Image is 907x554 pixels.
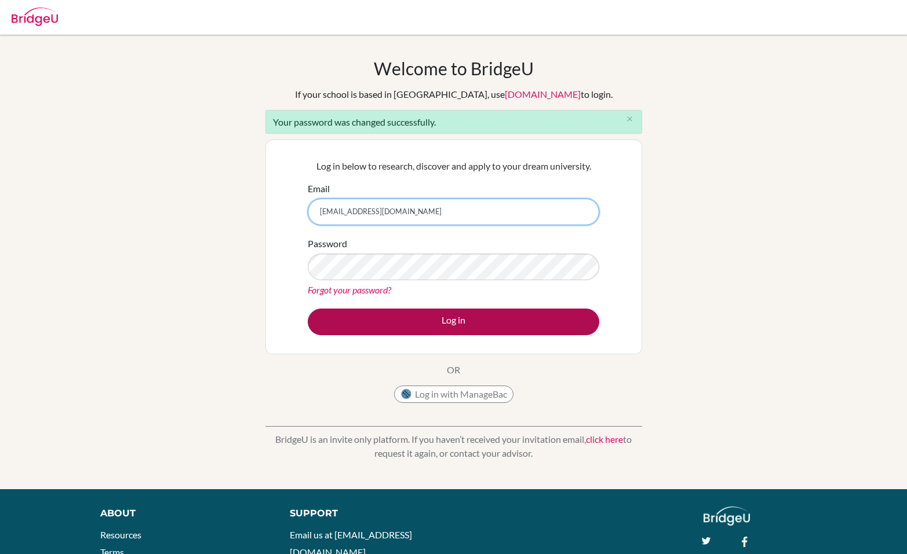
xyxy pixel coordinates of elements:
button: Log in [308,309,599,335]
div: About [100,507,264,520]
a: Resources [100,529,141,540]
a: click here [586,434,623,445]
p: Log in below to research, discover and apply to your dream university. [308,159,599,173]
i: close [625,115,634,123]
button: Close [618,111,642,128]
button: Log in with ManageBac [394,386,513,403]
div: Support [290,507,441,520]
img: Bridge-U [12,8,58,26]
p: OR [447,363,460,377]
a: Forgot your password? [308,284,391,295]
label: Email [308,182,330,196]
p: BridgeU is an invite only platform. If you haven’t received your invitation email, to request it ... [265,432,642,460]
label: Password [308,237,347,251]
h1: Welcome to BridgeU [374,58,534,79]
div: If your school is based in [GEOGRAPHIC_DATA], use to login. [295,87,613,101]
a: [DOMAIN_NAME] [505,89,581,100]
div: Your password was changed successfully. [265,110,642,134]
img: logo_white@2x-f4f0deed5e89b7ecb1c2cc34c3e3d731f90f0f143d5ea2071677605dd97b5244.png [704,507,751,526]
